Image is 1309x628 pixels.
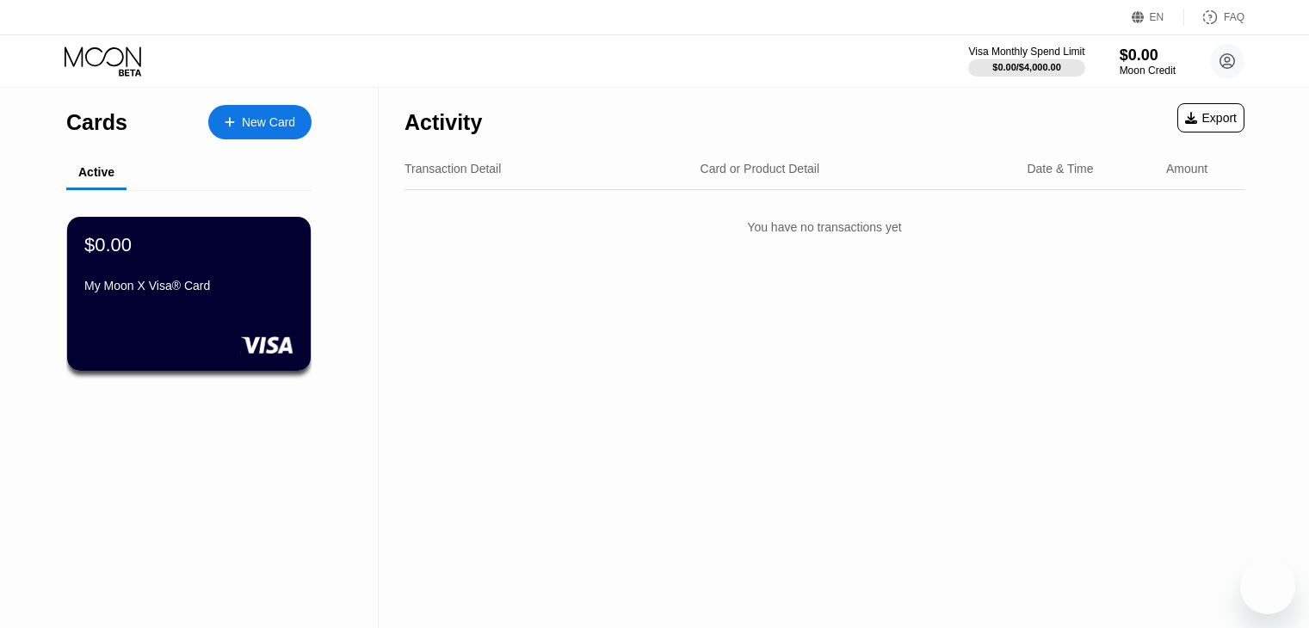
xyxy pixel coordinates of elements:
div: $0.00Moon Credit [1120,46,1176,77]
div: $0.00My Moon X Visa® Card [67,217,311,371]
div: Export [1177,103,1244,132]
div: Card or Product Detail [701,162,820,175]
div: My Moon X Visa® Card [84,279,293,292]
div: Transaction Detail [404,162,501,175]
div: Amount [1166,162,1207,175]
div: Visa Monthly Spend Limit$0.00/$4,000.00 [968,46,1084,77]
div: EN [1132,9,1184,26]
div: $0.00 [84,234,132,256]
div: Export [1185,111,1237,125]
div: Active [78,165,114,179]
div: Date & Time [1027,162,1093,175]
div: Moon Credit [1120,65,1176,77]
div: FAQ [1184,9,1244,26]
iframe: Button to launch messaging window [1240,559,1295,614]
div: EN [1150,11,1164,23]
div: Cards [66,110,127,135]
div: You have no transactions yet [404,203,1244,251]
div: $0.00 [1120,46,1176,65]
div: New Card [242,115,295,130]
div: Visa Monthly Spend Limit [968,46,1084,58]
div: New Card [208,105,312,139]
div: $0.00 / $4,000.00 [992,62,1061,72]
div: Activity [404,110,482,135]
div: FAQ [1224,11,1244,23]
